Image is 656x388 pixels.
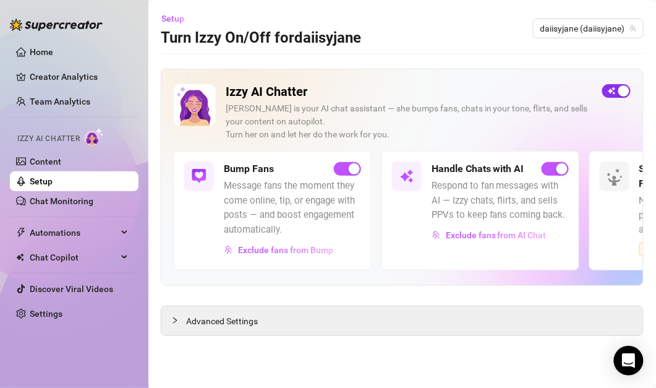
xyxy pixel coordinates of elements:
[540,19,636,38] span: daiisyjane (daiisyjane)
[432,225,547,245] button: Exclude fans from AI Chat
[174,84,216,126] img: Izzy AI Chatter
[224,179,361,237] span: Message fans the moment they come online, tip, or engage with posts — and boost engagement automa...
[399,169,414,184] img: svg%3e
[17,133,80,145] span: Izzy AI Chatter
[171,314,186,327] div: collapsed
[30,176,53,186] a: Setup
[224,162,274,176] h5: Bump Fans
[16,228,26,238] span: thunderbolt
[30,196,93,206] a: Chat Monitoring
[30,97,90,106] a: Team Analytics
[226,102,592,141] div: [PERSON_NAME] is your AI chat assistant — she bumps fans, chats in your tone, flirts, and sells y...
[10,19,103,31] img: logo-BBDzfeDw.svg
[30,223,117,243] span: Automations
[30,67,129,87] a: Creator Analytics
[446,230,547,240] span: Exclude fans from AI Chat
[30,157,61,166] a: Content
[432,162,524,176] h5: Handle Chats with AI
[161,28,361,48] h3: Turn Izzy On/Off for daiisyjane
[224,246,233,254] img: svg%3e
[432,231,441,239] img: svg%3e
[30,47,53,57] a: Home
[161,14,184,24] span: Setup
[614,346,644,376] div: Open Intercom Messenger
[30,309,62,319] a: Settings
[432,179,569,223] span: Respond to fan messages with AI — Izzy chats, flirts, and sells PPVs to keep fans coming back.
[607,168,626,188] img: silent-fans-ppv-o-N6Mmdf.svg
[238,245,333,255] span: Exclude fans from Bump
[16,253,24,262] img: Chat Copilot
[30,284,113,294] a: Discover Viral Videos
[629,25,637,32] span: team
[224,240,334,260] button: Exclude fans from Bump
[161,9,194,28] button: Setup
[85,128,104,146] img: AI Chatter
[171,317,179,324] span: collapsed
[186,314,258,328] span: Advanced Settings
[226,84,592,100] h2: Izzy AI Chatter
[30,248,117,267] span: Chat Copilot
[192,169,207,184] img: svg%3e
